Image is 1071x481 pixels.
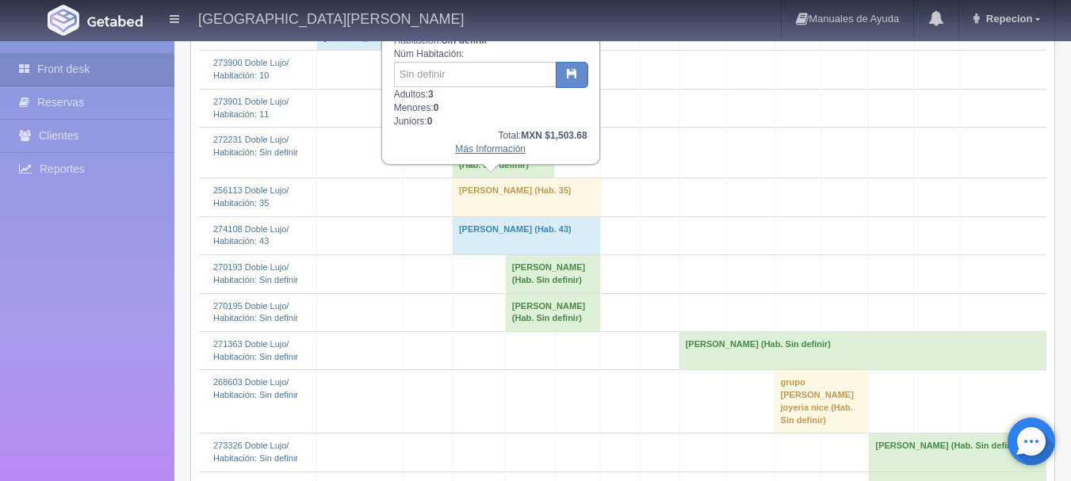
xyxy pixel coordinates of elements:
[455,143,526,155] a: Más Información
[521,130,587,141] b: MXN $1,503.68
[434,102,439,113] b: 0
[48,5,79,36] img: Getabed
[982,13,1033,25] span: Repecion
[213,185,289,208] a: 256113 Doble Lujo/Habitación: 35
[394,62,557,87] input: Sin definir
[213,58,289,80] a: 273900 Doble Lujo/Habitación: 10
[213,135,298,157] a: 272231 Doble Lujo/Habitación: Sin definir
[505,255,600,293] td: [PERSON_NAME] (Hab. Sin definir)
[869,433,1046,471] td: [PERSON_NAME] (Hab. Sin definir)
[213,377,298,399] a: 268603 Doble Lujo/Habitación: Sin definir
[452,216,600,254] td: [PERSON_NAME] (Hab. 43)
[679,331,1046,369] td: [PERSON_NAME] (Hab. Sin definir)
[774,370,869,433] td: grupo [PERSON_NAME] joyeria nice (Hab. Sin definir)
[452,178,600,216] td: [PERSON_NAME] (Hab. 35)
[394,129,587,143] div: Total:
[198,8,464,28] h4: [GEOGRAPHIC_DATA][PERSON_NAME]
[428,89,434,100] b: 3
[213,441,298,463] a: 273326 Doble Lujo/Habitación: Sin definir
[427,116,433,127] b: 0
[87,15,143,27] img: Getabed
[213,339,298,361] a: 271363 Doble Lujo/Habitación: Sin definir
[213,97,289,119] a: 273901 Doble Lujo/Habitación: 11
[213,301,298,323] a: 270195 Doble Lujo/Habitación: Sin definir
[213,224,289,246] a: 274108 Doble Lujo/Habitación: 43
[213,20,289,42] a: 273510 Doble Lujo/Habitación: 40
[213,262,298,284] a: 270193 Doble Lujo/Habitación: Sin definir
[505,293,600,331] td: [PERSON_NAME] (Hab. Sin definir)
